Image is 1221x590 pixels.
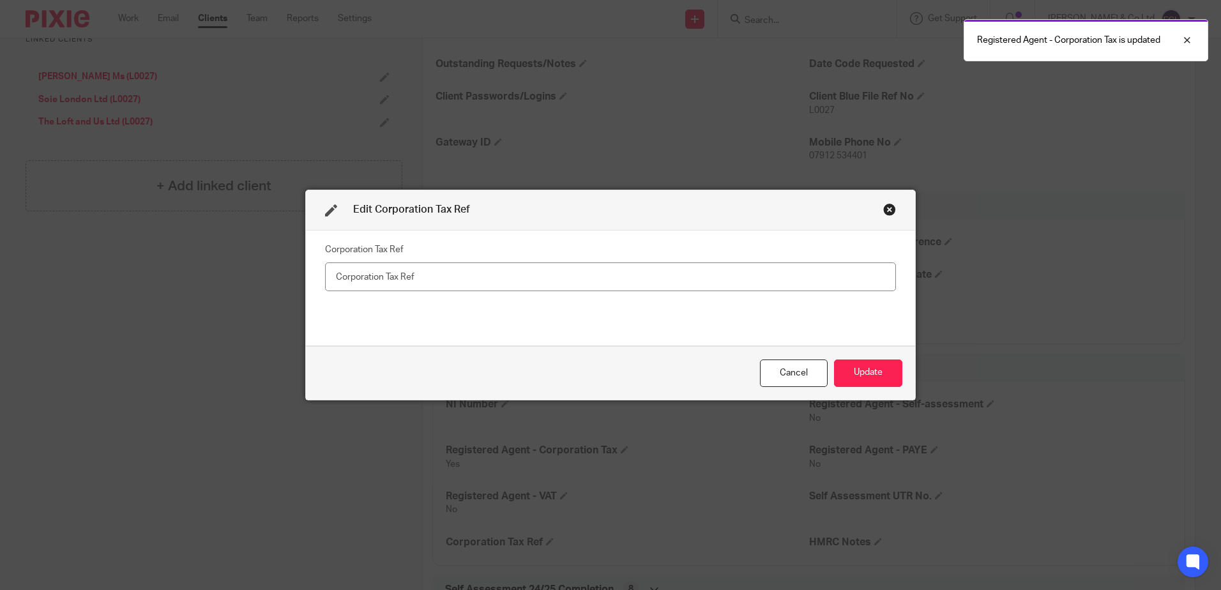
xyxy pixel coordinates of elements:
div: Close this dialog window [760,359,828,387]
span: Edit Corporation Tax Ref [353,204,470,215]
div: Close this dialog window [883,203,896,216]
p: Registered Agent - Corporation Tax is updated [977,34,1160,47]
button: Update [834,359,902,387]
input: Corporation Tax Ref [325,262,896,291]
label: Corporation Tax Ref [325,243,404,256]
